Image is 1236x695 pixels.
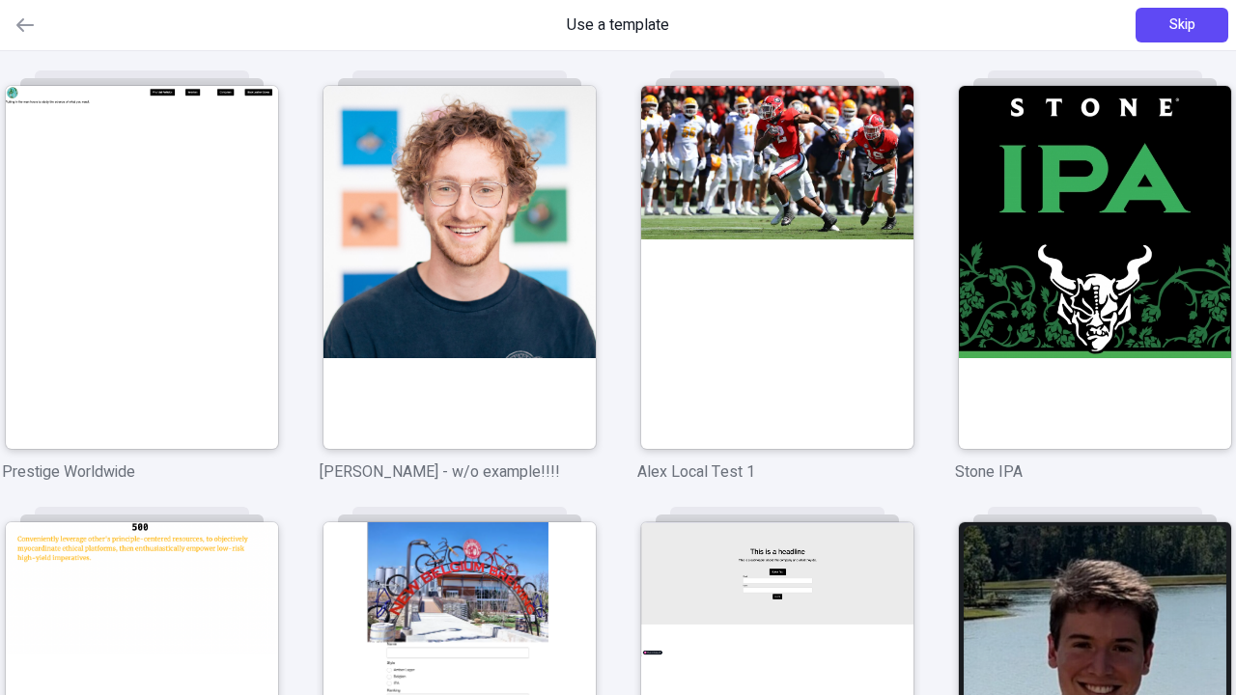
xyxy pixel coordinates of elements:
span: Skip [1169,14,1195,36]
p: Prestige Worldwide [2,460,281,484]
p: [PERSON_NAME] - w/o example!!!! [320,460,599,484]
span: Use a template [567,14,669,37]
button: Skip [1136,8,1228,42]
p: Alex Local Test 1 [637,460,916,484]
p: Stone IPA [955,460,1234,484]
